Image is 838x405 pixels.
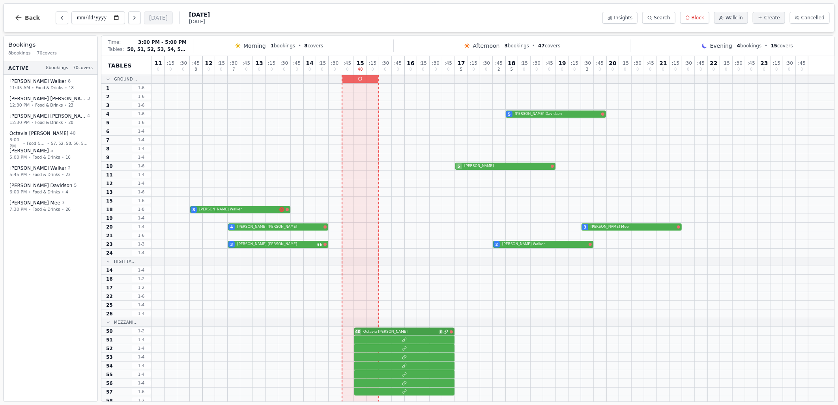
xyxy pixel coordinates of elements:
[32,172,60,178] span: Food & Drinks
[31,120,34,126] span: •
[801,15,825,21] span: Cancelled
[243,61,250,66] span: : 45
[725,67,727,71] span: 0
[535,67,538,71] span: 0
[710,60,717,66] span: 22
[508,60,515,66] span: 18
[25,15,40,21] span: Back
[599,67,601,71] span: 0
[65,189,68,195] span: 4
[132,354,151,360] span: 1 - 4
[132,267,151,273] span: 1 - 4
[35,120,63,126] span: Food & Drinks
[9,165,66,171] span: [PERSON_NAME] Walker
[68,165,71,172] span: 2
[192,61,200,66] span: : 45
[106,337,113,343] span: 51
[363,329,437,335] span: Octavia [PERSON_NAME]
[106,154,109,161] span: 9
[106,267,113,274] span: 14
[571,61,578,66] span: : 15
[710,42,732,50] span: Evening
[279,207,284,212] svg: Allergens: Mustard, Gluten
[132,198,151,204] span: 1 - 6
[132,137,151,143] span: 1 - 4
[182,67,184,71] span: 0
[108,62,132,69] span: Tables
[68,78,71,85] span: 8
[167,61,174,66] span: : 15
[798,61,806,66] span: : 45
[157,67,159,71] span: 0
[154,60,162,66] span: 11
[9,113,86,119] span: [PERSON_NAME] [PERSON_NAME]
[195,67,197,71] span: 8
[106,111,109,117] span: 4
[771,43,778,49] span: 15
[511,67,513,71] span: 5
[636,67,639,71] span: 0
[296,67,298,71] span: 0
[472,67,475,71] span: 0
[132,241,151,247] span: 1 - 3
[65,206,71,212] span: 20
[56,11,68,24] button: Previous day
[356,60,364,66] span: 15
[498,67,500,71] span: 2
[533,61,541,66] span: : 30
[132,215,151,221] span: 1 - 4
[584,224,587,230] span: 3
[9,148,49,154] span: [PERSON_NAME]
[760,60,768,66] span: 23
[602,12,638,24] button: Insights
[62,172,64,178] span: •
[237,242,316,247] span: [PERSON_NAME] [PERSON_NAME]
[217,61,225,66] span: : 15
[750,67,752,71] span: 0
[28,172,31,178] span: •
[584,61,591,66] span: : 30
[609,60,616,66] span: 20
[765,43,767,49] span: •
[258,67,260,71] span: 0
[106,137,109,143] span: 7
[753,12,785,24] button: Create
[37,50,57,57] span: 70 covers
[106,120,109,126] span: 5
[68,102,73,108] span: 23
[659,60,667,66] span: 21
[508,111,511,117] span: 5
[358,67,363,71] span: 40
[748,61,755,66] span: : 45
[485,67,487,71] span: 0
[445,61,452,66] span: : 45
[74,182,77,189] span: 5
[344,61,351,66] span: : 45
[132,102,151,108] span: 1 - 6
[189,19,210,25] span: [DATE]
[132,302,151,308] span: 1 - 4
[199,207,278,212] span: [PERSON_NAME] Walker
[331,61,339,66] span: : 30
[132,345,151,351] span: 1 - 4
[47,140,49,146] span: •
[114,319,138,325] span: Mezzani...
[763,67,765,71] span: 0
[735,61,743,66] span: : 30
[64,120,67,126] span: •
[106,198,113,204] span: 15
[132,111,151,117] span: 1 - 6
[106,354,113,360] span: 53
[333,67,336,71] span: 0
[65,172,71,178] span: 23
[62,206,64,212] span: •
[62,154,64,160] span: •
[132,146,151,152] span: 1 - 4
[32,154,60,160] span: Food & Drinks
[737,67,740,71] span: 0
[419,61,427,66] span: : 15
[108,46,124,52] span: Tables:
[106,250,113,256] span: 24
[9,200,60,206] span: [PERSON_NAME] Mee
[621,61,629,66] span: : 15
